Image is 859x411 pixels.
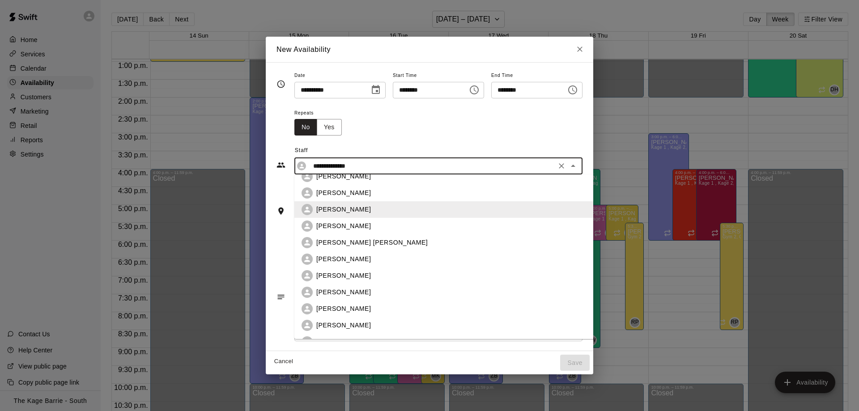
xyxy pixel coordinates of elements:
p: [PERSON_NAME] [316,271,371,280]
span: Date [294,70,386,82]
button: Choose time, selected time is 4:00 PM [465,81,483,99]
p: [PERSON_NAME] [316,337,371,347]
button: Close [572,41,588,57]
button: Cancel [269,355,298,369]
button: Clear [555,160,568,172]
p: [PERSON_NAME] [316,304,371,314]
button: Choose time, selected time is 6:00 PM [564,81,582,99]
span: Staff [295,144,583,158]
div: outlined button group [294,119,342,136]
p: [PERSON_NAME] [316,205,371,214]
p: [PERSON_NAME] [316,221,371,231]
svg: Timing [276,80,285,89]
svg: Notes [276,292,285,301]
button: Close [567,160,579,172]
p: [PERSON_NAME] [316,188,371,198]
p: [PERSON_NAME] [316,288,371,297]
span: Start Time [393,70,484,82]
p: [PERSON_NAME] [316,321,371,330]
button: No [294,119,317,136]
p: [PERSON_NAME] [316,254,371,264]
p: [PERSON_NAME] [316,172,371,181]
span: Repeats [294,107,349,119]
h6: New Availability [276,44,331,55]
span: End Time [491,70,583,82]
svg: Rooms [276,207,285,216]
p: [PERSON_NAME] [PERSON_NAME] [316,238,428,247]
button: Choose date, selected date is Sep 19, 2025 [367,81,385,99]
svg: Staff [276,161,285,169]
button: Yes [317,119,342,136]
